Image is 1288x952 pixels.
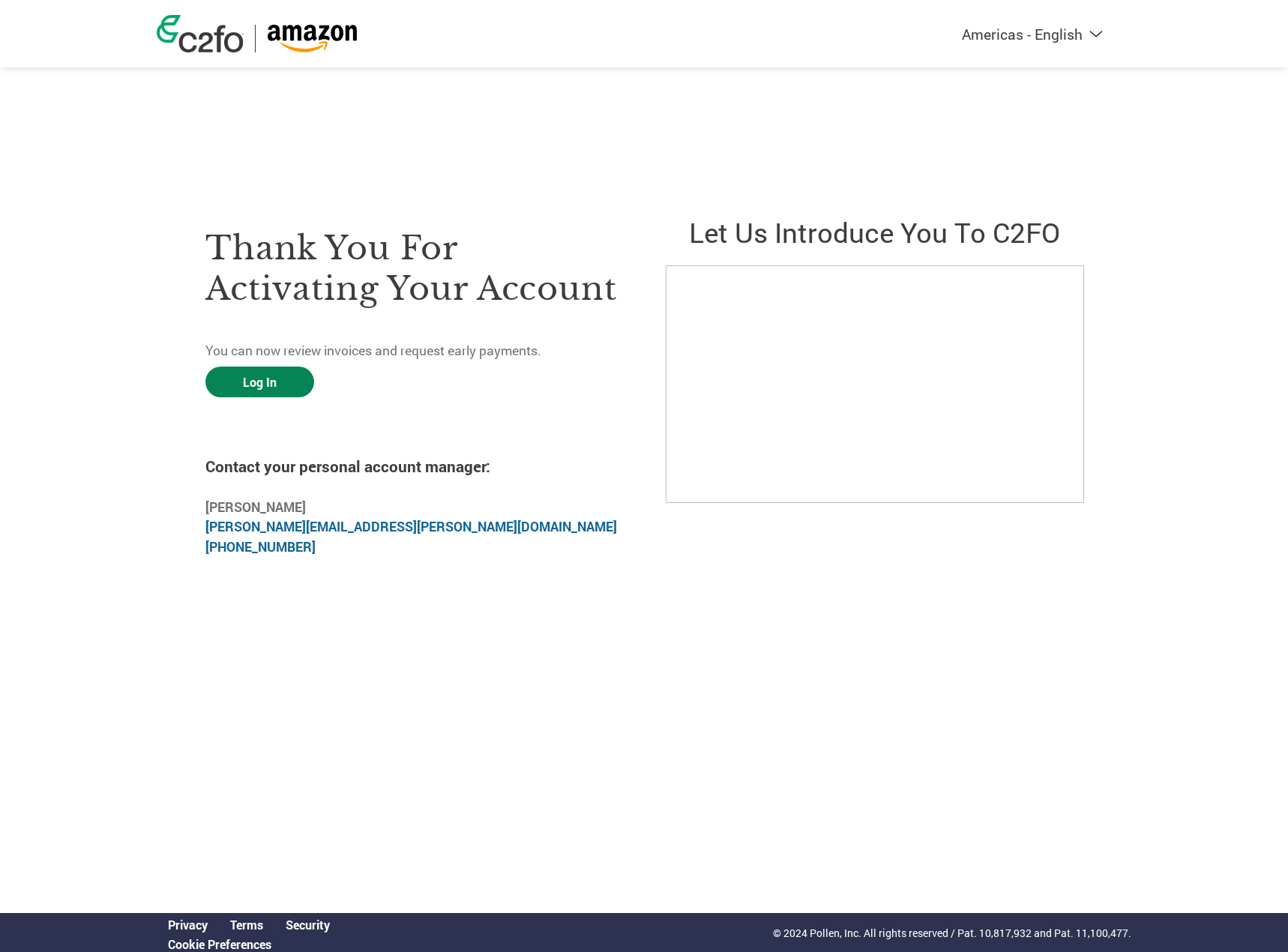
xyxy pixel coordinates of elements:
[286,917,330,933] a: Security
[205,367,314,397] a: Log In
[168,917,208,933] a: Privacy
[157,936,341,952] div: Open Cookie Preferences Modal
[666,214,1083,250] h2: Let us introduce you to C2FO
[157,15,244,52] img: c2fo logo
[205,228,622,309] h3: Thank you for activating your account
[205,538,316,555] a: [PHONE_NUMBER]
[205,498,306,516] b: [PERSON_NAME]
[230,917,263,933] a: Terms
[205,456,622,477] h4: Contact your personal account manager:
[205,341,622,361] p: You can now review invoices and request early payments.
[773,925,1131,941] p: © 2024 Pollen, Inc. All rights reserved / Pat. 10,817,932 and Pat. 11,100,477.
[205,518,617,535] a: [PERSON_NAME][EMAIL_ADDRESS][PERSON_NAME][DOMAIN_NAME]
[666,265,1084,503] iframe: C2FO Introduction Video
[168,936,271,952] a: Cookie Preferences, opens a dedicated popup modal window
[267,25,358,52] img: Amazon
